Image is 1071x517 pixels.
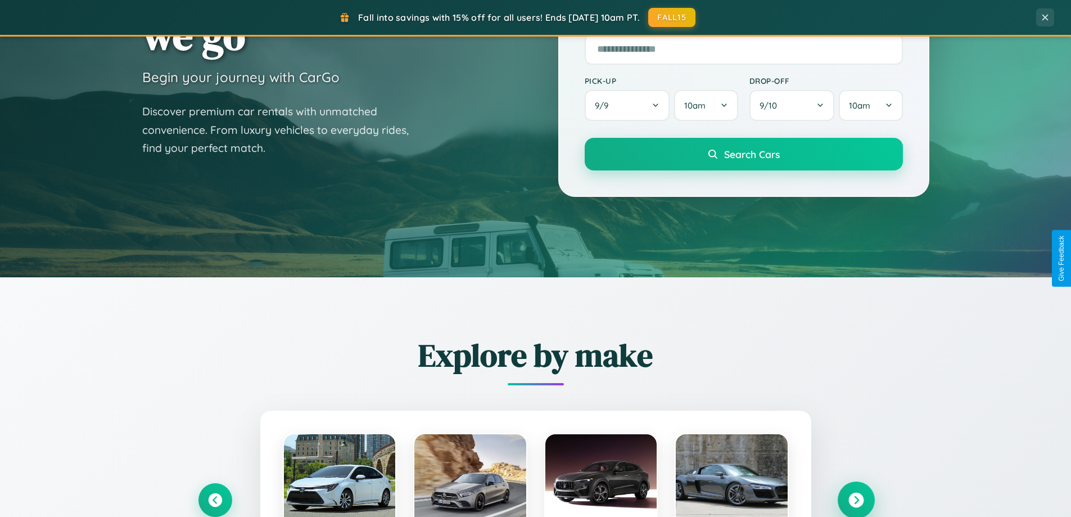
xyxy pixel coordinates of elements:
[585,138,903,170] button: Search Cars
[585,90,670,121] button: 9/9
[358,12,640,23] span: Fall into savings with 15% off for all users! Ends [DATE] 10am PT.
[674,90,738,121] button: 10am
[749,76,903,86] label: Drop-off
[198,334,873,377] h2: Explore by make
[1058,236,1065,281] div: Give Feedback
[684,100,706,111] span: 10am
[142,102,423,158] p: Discover premium car rentals with unmatched convenience. From luxury vehicles to everyday rides, ...
[724,148,780,160] span: Search Cars
[839,90,902,121] button: 10am
[585,76,738,86] label: Pick-up
[595,100,614,111] span: 9 / 9
[142,69,340,86] h3: Begin your journey with CarGo
[849,100,870,111] span: 10am
[749,90,835,121] button: 9/10
[760,100,783,111] span: 9 / 10
[648,8,695,27] button: FALL15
